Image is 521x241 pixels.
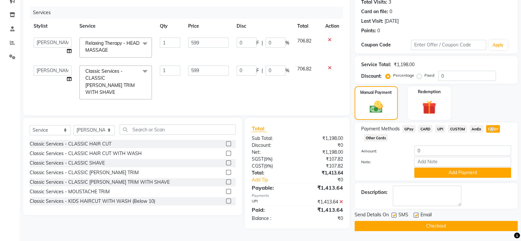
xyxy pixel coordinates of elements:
[361,41,411,48] div: Coupon Code
[30,150,142,157] div: Classic Services - CLASSIC HAIR CUT WITH WASH
[256,67,259,74] span: F
[246,163,297,170] div: ( )
[361,18,383,25] div: Last Visit:
[233,19,293,34] th: Disc
[414,157,511,167] input: Add Note
[30,198,155,205] div: Classic Services - KIDS HAIRCUT WITH WASH (Below 10)
[251,125,267,132] span: Total
[297,163,348,170] div: ₹107.82
[115,89,118,95] a: x
[385,18,399,25] div: [DATE]
[265,163,271,169] span: 9%
[75,19,156,34] th: Service
[251,156,263,162] span: SGST
[470,125,483,133] span: AmEx
[85,68,135,95] span: Classic Services - CLASSIC [PERSON_NAME] TRIM WITH SHAVE
[361,73,382,80] div: Discount:
[251,193,343,199] div: Payments
[486,125,500,133] span: CASH
[361,125,400,132] span: Payment Methods
[361,8,388,15] div: Card on file:
[246,206,297,214] div: Paid:
[418,89,441,95] label: Redemption
[246,149,297,156] div: Net:
[414,146,511,156] input: Amount
[306,176,348,183] div: ₹0
[285,67,289,74] span: %
[435,125,445,133] span: UPI
[411,40,486,50] input: Enter Offer / Coupon Code
[184,19,233,34] th: Price
[321,19,343,34] th: Action
[246,176,305,183] a: Add Tip
[364,134,388,142] span: Other Cards
[398,211,408,220] span: SMS
[424,72,434,78] label: Fixed
[355,221,518,231] button: Checkout
[361,61,391,68] div: Service Total:
[297,199,348,205] div: ₹1,413.64
[246,215,297,222] div: Balance :
[360,90,392,95] label: Manual Payment
[246,135,297,142] div: Sub Total:
[356,159,410,165] label: Note:
[418,99,440,116] img: _gift.svg
[246,199,297,205] div: UPI
[30,160,105,167] div: Classic Services - CLASSIC SHAVE
[420,211,432,220] span: Email
[85,40,139,53] span: Relaxing Therapy - HEAD MASSAGE
[297,170,348,176] div: ₹1,413.64
[256,40,259,46] span: F
[361,189,388,196] div: Description:
[30,169,139,176] div: Classic Services - CLASSIC [PERSON_NAME] TRIM
[355,211,389,220] span: Send Details On
[30,188,110,195] div: Classic Services - MOUSTACHE TRIM
[448,125,467,133] span: CUSTOM
[297,184,348,192] div: ₹1,413.64
[489,40,507,50] button: Apply
[356,148,410,154] label: Amount:
[361,27,376,34] div: Points:
[262,40,263,46] span: |
[402,125,416,133] span: GPay
[246,184,297,192] div: Payable:
[262,67,263,74] span: |
[297,215,348,222] div: ₹0
[246,170,297,176] div: Total:
[297,156,348,163] div: ₹107.82
[297,135,348,142] div: ₹1,198.00
[297,142,348,149] div: ₹0
[414,168,511,178] button: Add Payment
[246,156,297,163] div: ( )
[394,61,415,68] div: ₹1,198.00
[30,19,75,34] th: Stylist
[377,27,380,34] div: 0
[285,40,289,46] span: %
[30,7,348,19] div: Services
[30,141,111,147] div: Classic Services - CLASSIC HAIR CUT
[390,8,392,15] div: 0
[297,38,311,44] span: 706.82
[297,206,348,214] div: ₹1,413.64
[120,124,236,135] input: Search or Scan
[246,142,297,149] div: Discount:
[297,66,311,72] span: 706.82
[156,19,184,34] th: Qty
[365,99,387,115] img: _cash.svg
[251,163,264,169] span: CGST
[297,149,348,156] div: ₹1,198.00
[418,125,432,133] span: CARD
[265,156,271,162] span: 9%
[30,179,170,186] div: Classic Services - CLASSIC [PERSON_NAME] TRIM WITH SHAVE
[393,72,414,78] label: Percentage
[108,47,111,53] a: x
[293,19,321,34] th: Total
